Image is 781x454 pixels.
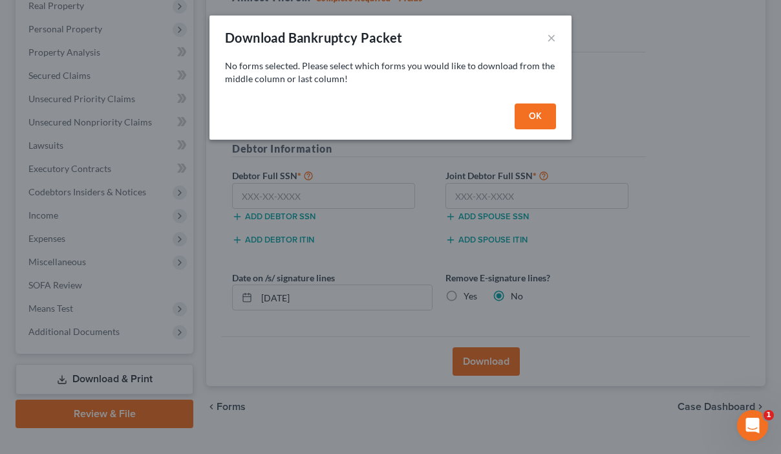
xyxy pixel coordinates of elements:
[764,410,774,420] span: 1
[737,410,768,441] iframe: Intercom live chat
[515,103,556,129] button: OK
[225,28,402,47] div: Download Bankruptcy Packet
[547,30,556,45] button: ×
[225,59,556,85] p: No forms selected. Please select which forms you would like to download from the middle column or...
